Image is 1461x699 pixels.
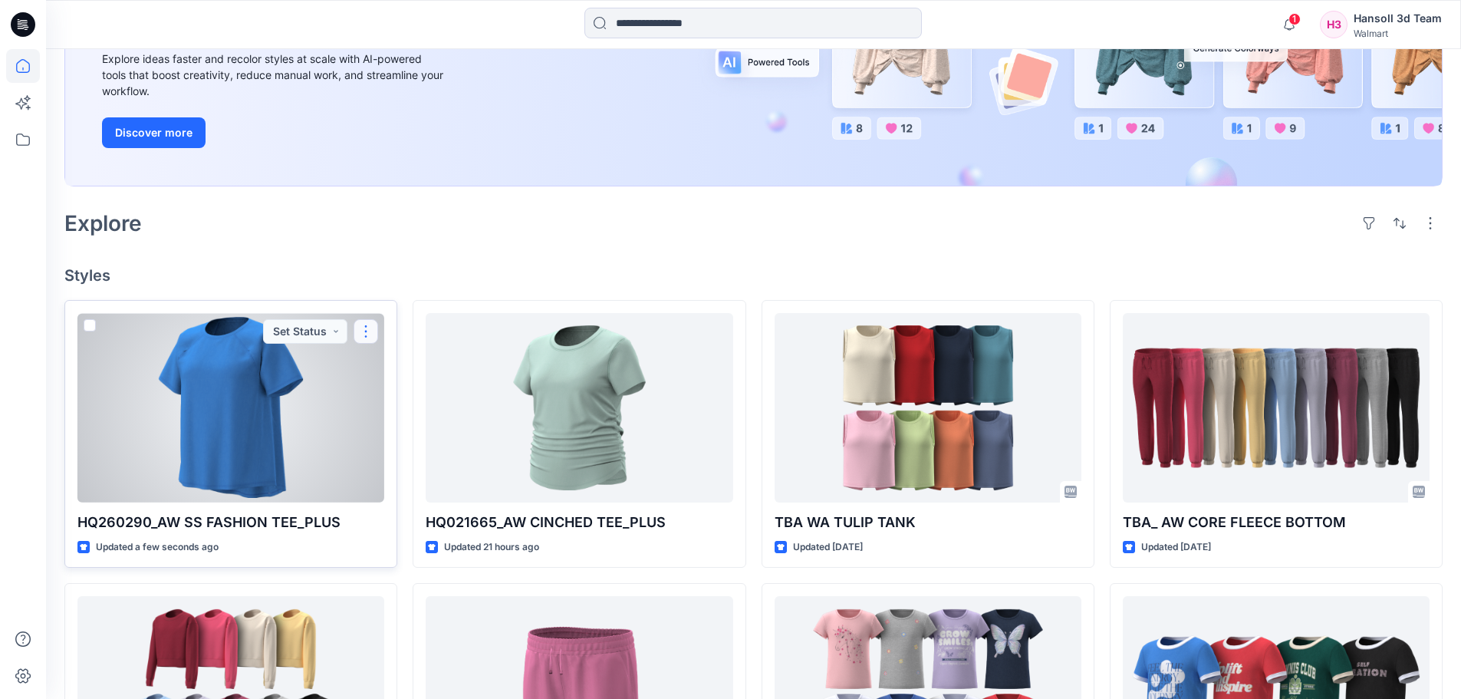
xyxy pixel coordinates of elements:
p: Updated [DATE] [1141,539,1211,556]
h2: Explore [64,211,142,236]
p: TBA WA TULIP TANK [775,512,1081,533]
a: TBA WA TULIP TANK [775,313,1081,503]
span: 1 [1288,13,1301,25]
a: Discover more [102,117,447,148]
p: HQ021665_AW CINCHED TEE_PLUS [426,512,732,533]
a: HQ260290_AW SS FASHION TEE_PLUS [77,313,384,503]
a: TBA_ AW CORE FLEECE BOTTOM [1123,313,1430,503]
button: Discover more [102,117,206,148]
p: TBA_ AW CORE FLEECE BOTTOM [1123,512,1430,533]
p: Updated 21 hours ago [444,539,539,556]
div: H3 [1320,11,1347,38]
p: Updated a few seconds ago [96,539,219,556]
p: Updated [DATE] [793,539,863,556]
p: HQ260290_AW SS FASHION TEE_PLUS [77,512,384,533]
a: HQ021665_AW CINCHED TEE_PLUS [426,313,732,503]
div: Hansoll 3d Team [1354,9,1442,28]
div: Walmart [1354,28,1442,39]
div: Explore ideas faster and recolor styles at scale with AI-powered tools that boost creativity, red... [102,51,447,99]
h4: Styles [64,266,1443,285]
